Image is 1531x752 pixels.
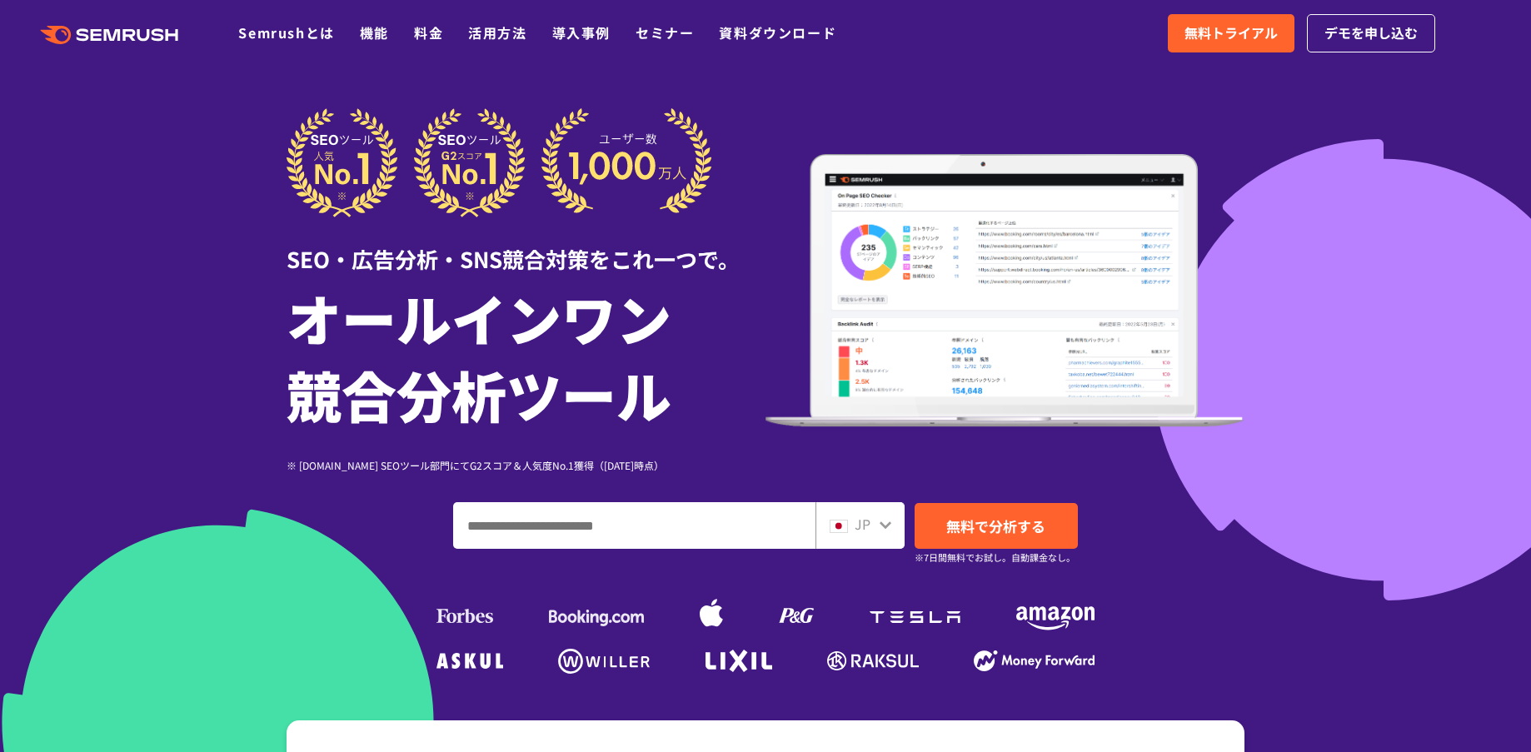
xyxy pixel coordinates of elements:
a: 導入事例 [552,22,611,42]
a: Semrushとは [238,22,334,42]
h1: オールインワン 競合分析ツール [287,279,765,432]
span: デモを申し込む [1324,22,1418,44]
div: ※ [DOMAIN_NAME] SEOツール部門にてG2スコア＆人気度No.1獲得（[DATE]時点） [287,457,765,473]
a: 活用方法 [468,22,526,42]
span: 無料で分析する [946,515,1045,536]
a: 料金 [414,22,443,42]
a: 資料ダウンロード [719,22,836,42]
div: SEO・広告分析・SNS競合対策をこれ一つで。 [287,217,765,275]
a: デモを申し込む [1307,14,1435,52]
a: 機能 [360,22,389,42]
a: 無料で分析する [915,503,1078,549]
a: 無料トライアル [1168,14,1294,52]
input: ドメイン、キーワードまたはURLを入力してください [454,503,815,548]
small: ※7日間無料でお試し。自動課金なし。 [915,550,1075,565]
a: セミナー [636,22,694,42]
span: 無料トライアル [1184,22,1278,44]
span: JP [855,514,870,534]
